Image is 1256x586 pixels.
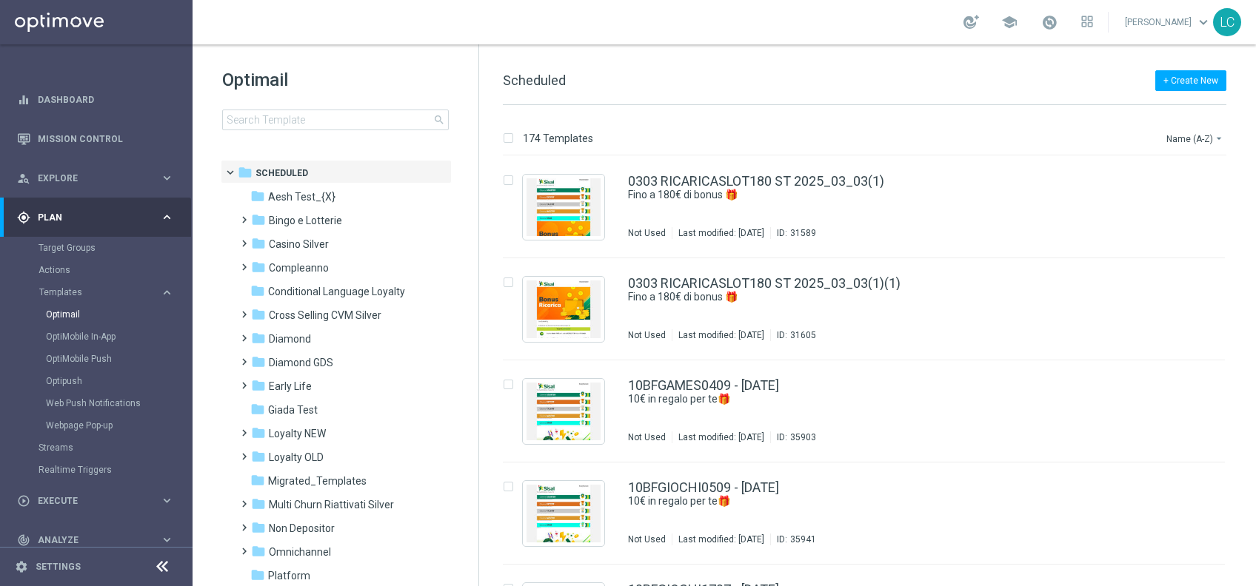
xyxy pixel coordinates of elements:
[46,353,154,365] a: OptiMobile Push
[628,533,666,545] div: Not Used
[39,464,154,476] a: Realtime Triggers
[17,211,160,224] div: Plan
[17,80,174,119] div: Dashboard
[38,174,160,183] span: Explore
[17,533,160,547] div: Analyze
[628,431,666,443] div: Not Used
[1123,11,1213,33] a: [PERSON_NAME]keyboard_arrow_down
[790,227,816,239] div: 31589
[251,520,266,535] i: folder
[268,403,318,417] span: Giada Test
[39,459,191,481] div: Realtime Triggers
[628,227,666,239] div: Not Used
[1195,14,1212,30] span: keyboard_arrow_down
[770,227,816,239] div: ID:
[628,392,1129,406] a: 10€ in regalo per te🎁
[269,238,329,251] span: Casino Silver
[790,329,816,341] div: 31605
[46,331,154,343] a: OptiMobile In-App
[38,213,160,222] span: Plan
[251,449,266,464] i: folder
[628,290,1129,304] a: Fino a 180€ di bonus 🎁​
[790,533,816,545] div: 35941
[628,188,1129,202] a: Fino a 180€ di bonus 🎁​
[268,474,367,488] span: Migrated_Templates
[39,237,191,259] div: Target Groups
[268,569,310,582] span: Platform
[269,261,329,275] span: Compleanno
[15,560,28,573] i: settings
[527,178,601,236] img: 31589.jpeg
[46,303,191,326] div: Optimail
[628,329,666,341] div: Not Used
[16,172,175,184] div: person_search Explore keyboard_arrow_right
[269,451,324,464] span: Loyalty OLD
[269,332,311,346] span: Diamond
[160,494,174,508] i: keyboard_arrow_right
[222,110,449,130] input: Search Template
[250,402,265,417] i: folder
[269,356,333,369] span: Diamond GDS
[46,397,154,409] a: Web Push Notifications
[17,211,30,224] i: gps_fixed
[1165,129,1226,147] button: Name (A-Z)arrow_drop_down
[17,533,30,547] i: track_changes
[38,536,160,545] span: Analyze
[39,259,191,281] div: Actions
[628,392,1163,406] div: 10€ in regalo per te🎁
[251,331,266,346] i: folder
[433,114,445,126] span: search
[268,190,335,203] span: Aesh Test_{X}
[39,442,154,454] a: Streams
[770,329,816,341] div: ID:
[17,119,174,158] div: Mission Control
[628,277,901,290] a: 0303 RICARICASLOT180 ST 2025_03_03(1)(1)
[251,354,266,369] i: folder
[38,80,174,119] a: Dashboard
[17,93,30,107] i: equalizer
[250,283,265,298] i: folder
[17,172,160,185] div: Explore
[628,494,1129,508] a: 10€ in regalo per te🎁
[269,214,342,227] span: Bingo e Lotterie
[503,73,566,88] span: Scheduled
[628,290,1163,304] div: Fino a 180€ di bonus 🎁​
[38,496,160,505] span: Execute
[628,481,779,494] a: 10BFGIOCHI0509 - [DATE]
[527,280,601,338] img: 31605.jpeg
[251,307,266,322] i: folder
[16,212,175,223] button: gps_fixed Plan keyboard_arrow_right
[790,431,816,443] div: 35903
[46,420,154,431] a: Webpage Pop-up
[39,437,191,459] div: Streams
[488,462,1253,565] div: Press SPACE to select this row.
[16,534,175,546] div: track_changes Analyze keyboard_arrow_right
[46,414,191,437] div: Webpage Pop-up
[238,165,253,180] i: folder
[628,175,884,188] a: 0303 RICARICASLOT180 ST 2025_03_03(1)
[46,392,191,414] div: Web Push Notifications
[770,533,816,545] div: ID:
[523,132,593,145] p: 174 Templates
[672,227,770,239] div: Last modified: [DATE]
[1155,70,1226,91] button: + Create New
[46,375,154,387] a: Optipush
[39,264,154,276] a: Actions
[250,473,265,488] i: folder
[672,533,770,545] div: Last modified: [DATE]
[628,494,1163,508] div: 10€ in regalo per te🎁
[251,260,266,275] i: folder
[251,544,266,559] i: folder
[46,309,154,320] a: Optimail
[16,94,175,106] button: equalizer Dashboard
[268,285,405,298] span: Conditional Language Loyalty
[160,533,174,547] i: keyboard_arrow_right
[16,133,175,145] div: Mission Control
[39,281,191,437] div: Templates
[46,370,191,392] div: Optipush
[628,188,1163,202] div: Fino a 180€ di bonus 🎁​
[255,166,308,180] span: Scheduled
[488,258,1253,360] div: Press SPACE to select this row.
